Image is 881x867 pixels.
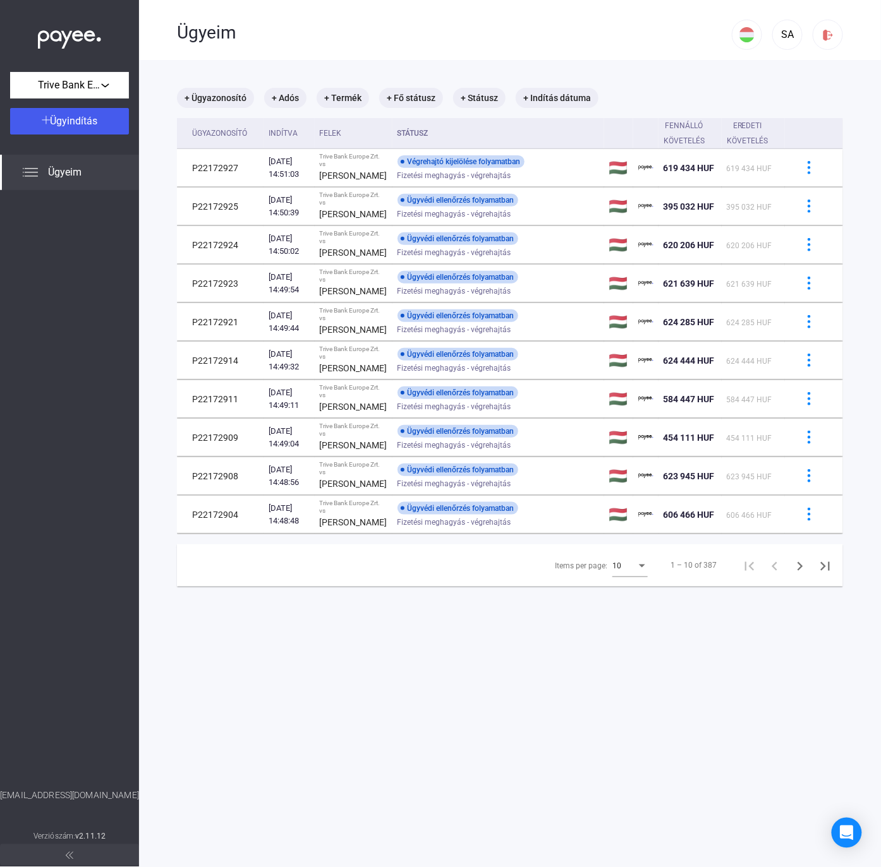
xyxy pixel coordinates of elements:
[803,200,816,213] img: more-blue
[727,395,772,404] span: 584 447 HUF
[803,431,816,444] img: more-blue
[269,126,298,141] div: Indítva
[23,165,38,180] img: list.svg
[398,155,525,168] div: Végrehajtó kijelölése folyamatban
[398,245,511,260] span: Fizetési meghagyás - végrehajtás
[638,276,653,291] img: payee-logo
[796,155,822,181] button: more-blue
[813,20,843,50] button: logout-red
[727,511,772,520] span: 606 466 HUF
[51,115,98,127] span: Ügyindítás
[398,271,518,284] div: Ügyvédi ellenőrzés folyamatban
[796,386,822,412] button: more-blue
[269,348,310,373] div: [DATE] 14:49:32
[320,191,387,206] div: Trive Bank Europe Zrt. vs
[269,463,310,489] div: [DATE] 14:48:56
[177,457,264,495] td: P22172908
[803,161,816,174] img: more-blue
[192,126,247,141] div: Ügyazonosító
[664,356,715,366] span: 624 444 HUF
[664,240,715,250] span: 620 206 HUF
[732,20,762,50] button: HU
[803,354,816,367] img: more-blue
[42,116,51,124] img: plus-white.svg
[604,226,633,264] td: 🇭🇺
[320,307,387,322] div: Trive Bank Europe Zrt. vs
[398,386,518,399] div: Ügyvédi ellenőrzés folyamatban
[177,188,264,225] td: P22172925
[320,422,387,438] div: Trive Bank Europe Zrt. vs
[664,278,715,289] span: 621 639 HUF
[796,501,822,528] button: more-blue
[796,232,822,258] button: more-blue
[10,72,129,99] button: Trive Bank Europe Zrt.
[38,78,101,93] span: Trive Bank Europe Zrt.
[320,126,342,141] div: Felek
[269,386,310,412] div: [DATE] 14:49:11
[398,515,511,530] span: Fizetési meghagyás - végrehajtás
[453,88,506,108] mat-chip: + Státusz
[772,20,803,50] button: SA
[664,118,717,148] div: Fennálló követelés
[638,392,653,407] img: payee-logo
[320,345,387,361] div: Trive Bank Europe Zrt. vs
[638,160,653,176] img: payee-logo
[737,553,762,578] button: First page
[320,384,387,399] div: Trive Bank Europe Zrt. vs
[269,126,310,141] div: Indítva
[320,363,387,373] strong: [PERSON_NAME]
[177,419,264,457] td: P22172909
[320,479,387,489] strong: [PERSON_NAME]
[727,118,780,148] div: Eredeti követelés
[269,309,310,335] div: [DATE] 14:49:44
[638,199,653,214] img: payee-logo
[177,226,264,264] td: P22172924
[664,317,715,327] span: 624 285 HUF
[398,322,511,337] span: Fizetési meghagyás - végrehajtás
[66,852,73,859] img: arrow-double-left-grey.svg
[320,153,387,168] div: Trive Bank Europe Zrt. vs
[317,88,369,108] mat-chip: + Termék
[177,149,264,187] td: P22172927
[398,194,518,206] div: Ügyvédi ellenőrzés folyamatban
[638,430,653,445] img: payee-logo
[604,380,633,418] td: 🇭🇺
[796,193,822,220] button: more-blue
[664,201,715,212] span: 395 032 HUF
[803,469,816,482] img: more-blue
[604,149,633,187] td: 🇭🇺
[813,553,838,578] button: Last page
[638,353,653,368] img: payee-logo
[796,270,822,297] button: more-blue
[320,440,387,450] strong: [PERSON_NAME]
[48,165,82,180] span: Ügyeim
[638,237,653,253] img: payee-logo
[727,434,772,443] span: 454 111 HUF
[320,230,387,245] div: Trive Bank Europe Zrt. vs
[177,265,264,302] td: P22172923
[727,318,772,327] span: 624 285 HUF
[398,476,511,491] span: Fizetési meghagyás - végrehajtás
[177,342,264,380] td: P22172914
[803,315,816,328] img: more-blue
[398,463,518,476] div: Ügyvédi ellenőrzés folyamatban
[604,419,633,457] td: 🇭🇺
[664,510,715,520] span: 606 466 HUF
[664,394,715,404] span: 584 447 HUF
[177,380,264,418] td: P22172911
[398,284,511,299] span: Fizetési meghagyás - végrehajtás
[787,553,813,578] button: Next page
[796,309,822,335] button: more-blue
[796,424,822,451] button: more-blue
[671,558,717,573] div: 1 – 10 of 387
[822,28,835,42] img: logout-red
[803,238,816,251] img: more-blue
[320,402,387,412] strong: [PERSON_NAME]
[604,457,633,495] td: 🇭🇺
[727,164,772,173] span: 619 434 HUF
[664,433,715,443] span: 454 111 HUF
[269,271,310,296] div: [DATE] 14:49:54
[762,553,787,578] button: Previous page
[664,471,715,481] span: 623 945 HUF
[664,118,705,148] div: Fennálló követelés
